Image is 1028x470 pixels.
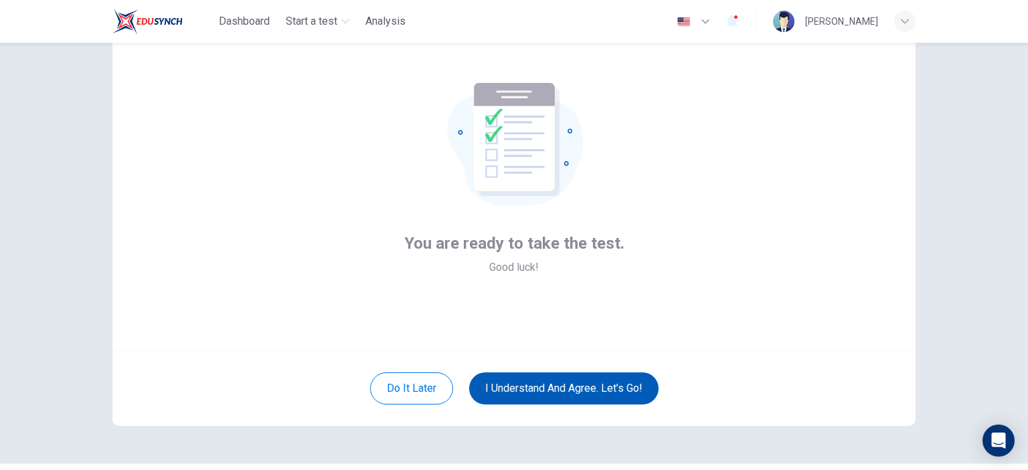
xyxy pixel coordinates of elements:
span: Good luck! [489,259,539,275]
button: Analysis [360,9,411,33]
button: Dashboard [213,9,275,33]
span: Start a test [286,13,337,29]
img: EduSynch logo [112,8,183,35]
div: You need a license to access this content [360,9,411,33]
div: Open Intercom Messenger [982,425,1015,457]
span: Analysis [365,13,406,29]
div: [PERSON_NAME] [805,13,878,29]
a: EduSynch logo [112,8,213,35]
span: You are ready to take the test. [404,233,624,254]
button: Do it later [370,372,453,404]
span: Dashboard [219,13,270,29]
img: en [675,17,692,27]
img: Profile picture [773,11,794,32]
button: Start a test [280,9,355,33]
button: I understand and agree. Let’s go! [469,372,659,404]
